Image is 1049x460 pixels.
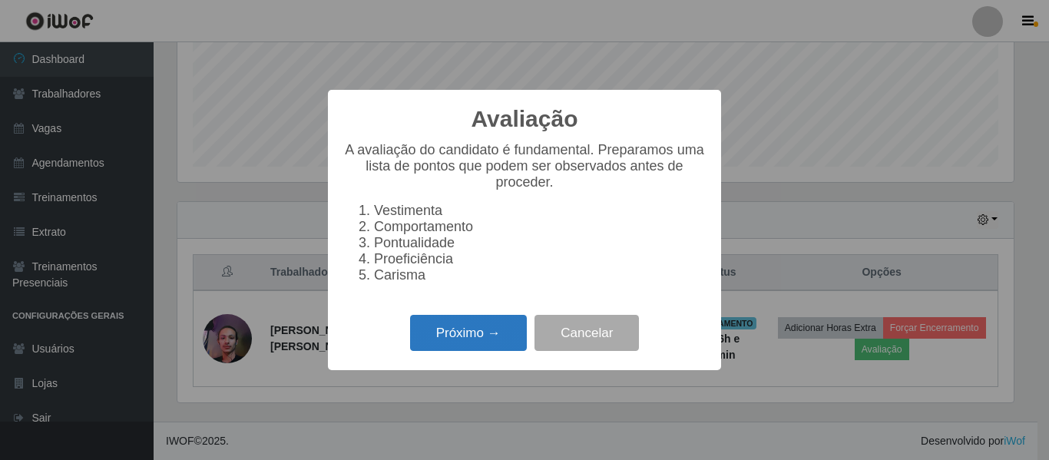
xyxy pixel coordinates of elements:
li: Pontualidade [374,235,706,251]
li: Vestimenta [374,203,706,219]
button: Próximo → [410,315,527,351]
li: Carisma [374,267,706,283]
li: Comportamento [374,219,706,235]
h2: Avaliação [472,105,578,133]
p: A avaliação do candidato é fundamental. Preparamos uma lista de pontos que podem ser observados a... [343,142,706,190]
li: Proeficiência [374,251,706,267]
button: Cancelar [534,315,639,351]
